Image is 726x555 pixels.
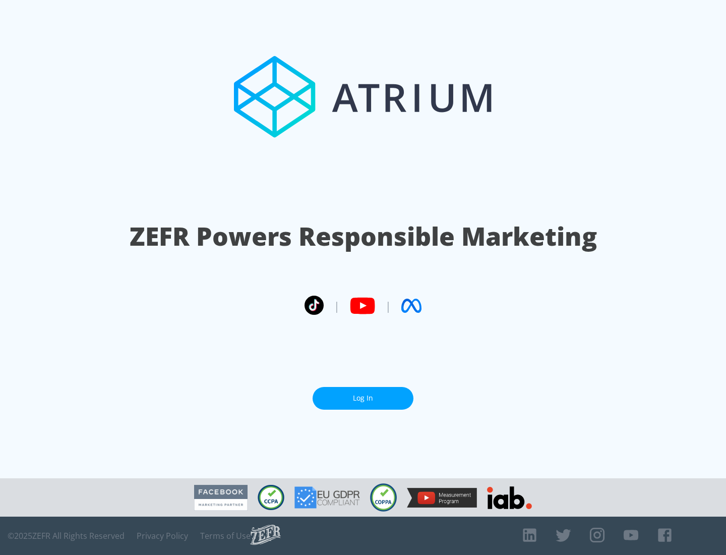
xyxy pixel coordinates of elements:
span: | [334,298,340,313]
img: CCPA Compliant [258,485,284,510]
span: | [385,298,391,313]
img: Facebook Marketing Partner [194,485,248,511]
img: COPPA Compliant [370,483,397,512]
img: IAB [487,486,532,509]
h1: ZEFR Powers Responsible Marketing [130,219,597,254]
a: Privacy Policy [137,531,188,541]
a: Log In [313,387,413,410]
img: GDPR Compliant [294,486,360,509]
span: © 2025 ZEFR All Rights Reserved [8,531,125,541]
a: Terms of Use [200,531,251,541]
img: YouTube Measurement Program [407,488,477,508]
